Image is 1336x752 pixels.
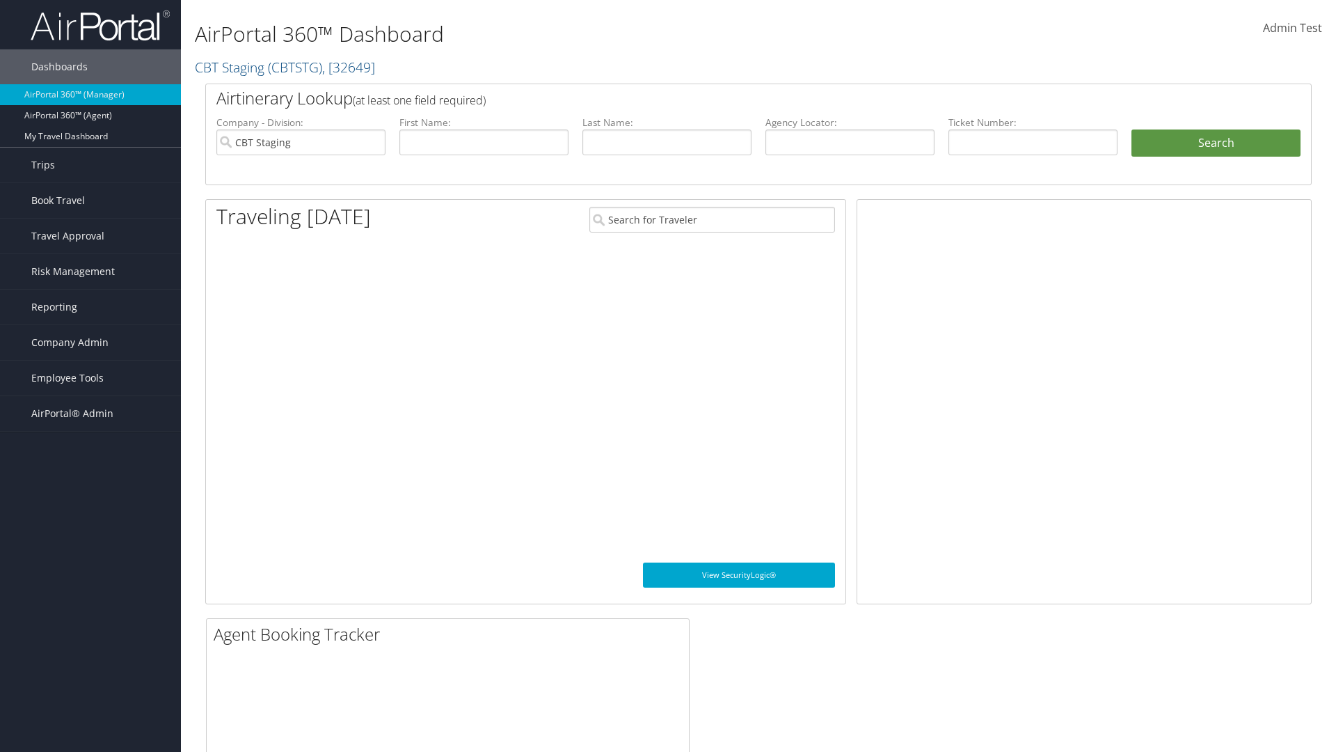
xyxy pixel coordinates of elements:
[268,58,322,77] span: ( CBTSTG )
[31,361,104,395] span: Employee Tools
[643,563,835,588] a: View SecurityLogic®
[31,219,104,253] span: Travel Approval
[31,9,170,42] img: airportal-logo.png
[399,116,568,130] label: First Name:
[322,58,375,77] span: , [ 32649 ]
[31,325,109,360] span: Company Admin
[195,19,946,49] h1: AirPortal 360™ Dashboard
[31,183,85,218] span: Book Travel
[216,116,385,130] label: Company - Division:
[1131,130,1301,157] button: Search
[1263,20,1322,36] span: Admin Test
[195,58,375,77] a: CBT Staging
[31,148,55,182] span: Trips
[216,202,371,231] h1: Traveling [DATE]
[31,49,88,84] span: Dashboards
[948,116,1118,130] label: Ticket Number:
[765,116,935,130] label: Agency Locator:
[31,254,115,289] span: Risk Management
[214,622,689,646] h2: Agent Booking Tracker
[31,290,77,324] span: Reporting
[582,116,751,130] label: Last Name:
[353,93,486,108] span: (at least one field required)
[589,207,835,233] input: Search for Traveler
[1263,7,1322,50] a: Admin Test
[216,86,1209,110] h2: Airtinerary Lookup
[31,396,113,431] span: AirPortal® Admin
